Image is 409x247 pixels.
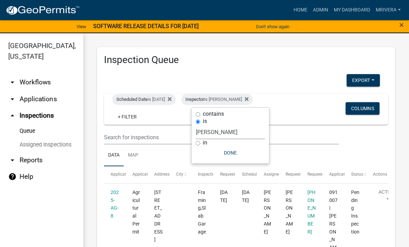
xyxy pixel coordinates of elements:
[132,189,140,235] span: Agricultural Permit
[351,189,359,235] span: Pending Inspection
[104,166,126,183] datatable-header-cell: Application
[104,54,388,66] h3: Inspection Queue
[191,166,213,183] datatable-header-cell: Inspection Type
[242,188,251,204] div: [DATE]
[345,166,366,183] datatable-header-cell: Status
[399,20,404,30] span: ×
[126,166,148,183] datatable-header-cell: Application Type
[8,173,17,181] i: help
[373,3,403,17] a: mrivera
[176,172,183,177] span: City
[198,172,227,177] span: Inspection Type
[257,166,279,183] datatable-header-cell: Assigned Inspector
[301,166,323,183] datatable-header-cell: Requestor Phone
[203,111,224,117] label: contains
[124,144,142,167] a: Map
[132,172,164,177] span: Application Type
[93,23,199,29] strong: SOFTWARE RELEASE DETAILS FOR [DATE]
[196,147,265,159] button: Done
[242,172,272,177] span: Scheduled Time
[154,189,163,242] span: 695 PEA RIDGE RD
[373,188,401,206] button: Action
[323,166,345,183] datatable-header-cell: Application Description
[104,144,124,167] a: Data
[307,189,316,235] span: 478-288-2143
[329,172,373,177] span: Application Description
[264,172,299,177] span: Assigned Inspector
[220,189,228,203] span: 09/11/2025
[112,94,176,105] div: is [DATE]
[111,172,132,177] span: Application
[185,97,204,102] span: Inspector
[181,94,253,105] div: is [PERSON_NAME]
[203,140,207,145] label: in
[8,156,17,164] i: arrow_drop_down
[220,172,249,177] span: Requested Date
[74,21,89,32] a: View
[111,189,119,219] a: 2025-AG-8
[286,189,293,235] span: Mark Williams
[373,172,387,177] span: Actions
[264,189,271,235] span: Michele Rivera
[8,78,17,87] i: arrow_drop_down
[8,112,17,120] i: arrow_drop_up
[112,111,142,123] a: + Filter
[291,3,310,17] a: Home
[169,166,191,183] datatable-header-cell: City
[307,189,316,235] a: [PHONE_NUMBER]
[346,102,380,115] button: Columns
[279,166,301,183] datatable-header-cell: Requestor Name
[8,95,17,103] i: arrow_drop_down
[366,166,388,183] datatable-header-cell: Actions
[286,172,317,177] span: Requestor Name
[399,21,404,29] button: Close
[213,166,235,183] datatable-header-cell: Requested Date
[148,166,169,183] datatable-header-cell: Address
[253,21,292,32] button: Don't show again
[104,130,339,144] input: Search for inspections
[203,118,207,124] label: is
[310,3,331,17] a: Admin
[198,189,206,235] span: Framing,Slab Garage
[235,166,257,183] datatable-header-cell: Scheduled Time
[347,74,380,87] button: Export
[331,3,373,17] a: My Dashboard
[154,172,169,177] span: Address
[351,172,363,177] span: Status
[116,97,148,102] span: Scheduled Date
[307,172,339,177] span: Requestor Phone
